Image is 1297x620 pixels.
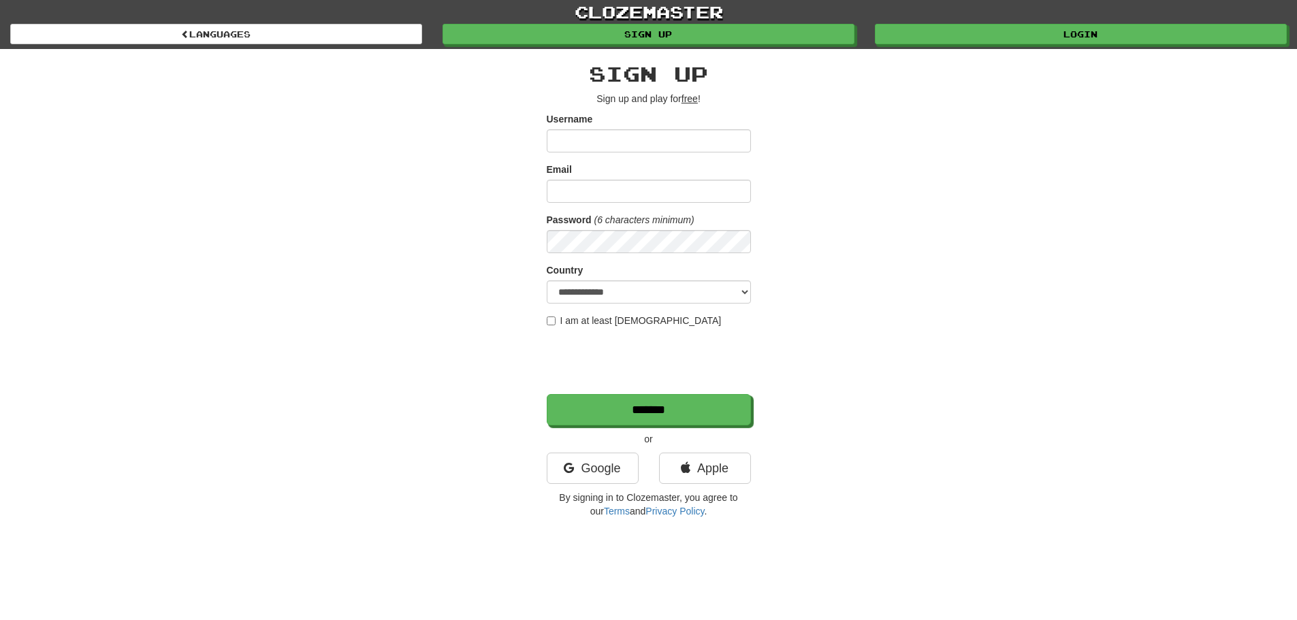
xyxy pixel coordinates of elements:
[547,491,751,518] p: By signing in to Clozemaster, you agree to our and .
[547,432,751,446] p: or
[547,314,722,327] label: I am at least [DEMOGRAPHIC_DATA]
[547,163,572,176] label: Email
[682,93,698,104] u: free
[875,24,1287,44] a: Login
[547,334,754,387] iframe: reCAPTCHA
[547,213,592,227] label: Password
[594,214,694,225] em: (6 characters minimum)
[10,24,422,44] a: Languages
[547,316,556,325] input: I am at least [DEMOGRAPHIC_DATA]
[443,24,854,44] a: Sign up
[645,506,704,517] a: Privacy Policy
[604,506,630,517] a: Terms
[547,263,583,277] label: Country
[547,453,639,484] a: Google
[547,92,751,105] p: Sign up and play for !
[547,63,751,85] h2: Sign up
[547,112,593,126] label: Username
[659,453,751,484] a: Apple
